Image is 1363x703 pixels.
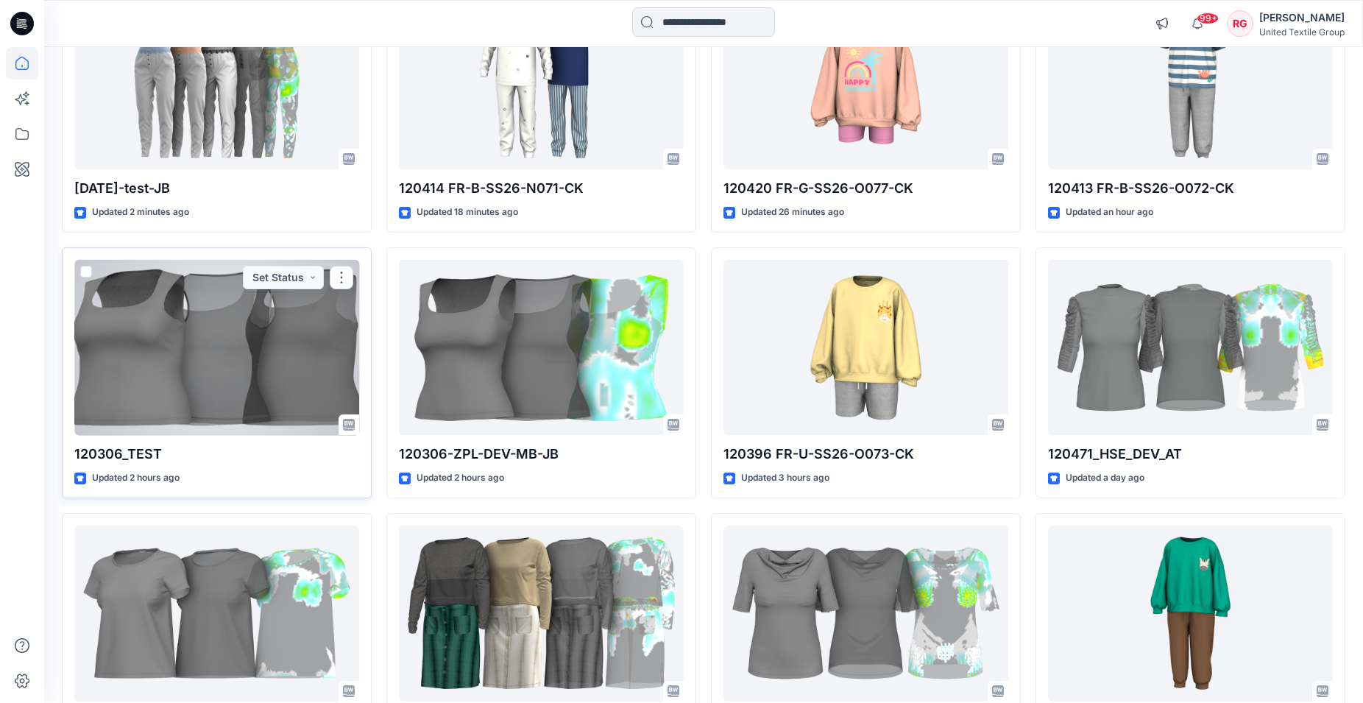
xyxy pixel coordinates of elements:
p: Updated 2 hours ago [417,470,504,486]
a: 120416 FR-U-SS26-O074-CK [1048,526,1333,702]
a: 120396 FR-U-SS26-O073-CK [723,260,1008,436]
a: 120467_HSE_DEV_AT [723,526,1008,702]
a: 120471_HSE_DEV_AT [1048,260,1333,436]
p: Updated 2 hours ago [92,470,180,486]
p: 120306_TEST [74,444,359,464]
p: Updated an hour ago [1066,205,1153,220]
p: 120396 FR-U-SS26-O073-CK [723,444,1008,464]
p: [DATE]-test-JB [74,178,359,199]
a: 2025.09.24-test -JB [399,526,684,702]
p: 120413 FR-B-SS26-O072-CK [1048,178,1333,199]
p: 120420 FR-G-SS26-O077-CK [723,178,1008,199]
a: 120306-ZPL-DEV-MB-JB [399,260,684,436]
p: 120306-ZPL-DEV-MB-JB [399,444,684,464]
div: [PERSON_NAME] [1259,9,1345,27]
div: RG [1227,10,1253,37]
a: 120306_TEST [74,260,359,436]
p: Updated a day ago [1066,470,1144,486]
div: United Textile Group [1259,27,1345,38]
p: Updated 2 minutes ago [92,205,189,220]
span: 99+ [1197,13,1219,24]
a: 120404_ZPL_DEV_RG [74,526,359,702]
p: Updated 26 minutes ago [741,205,844,220]
p: Updated 3 hours ago [741,470,829,486]
p: 120471_HSE_DEV_AT [1048,444,1333,464]
p: 120414 FR-B-SS26-N071-CK [399,178,684,199]
p: Updated 18 minutes ago [417,205,518,220]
